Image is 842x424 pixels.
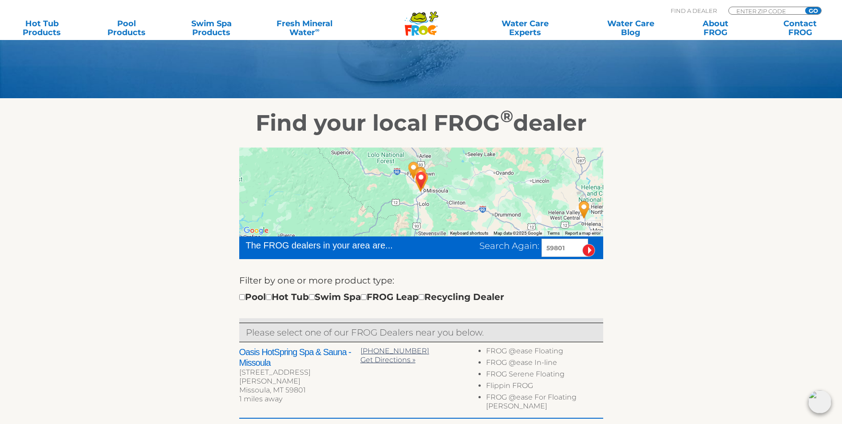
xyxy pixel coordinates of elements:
[241,225,271,236] img: Google
[411,163,431,187] div: Bullfrog Spas of Missoula - 3 miles away.
[239,290,504,304] div: Pool Hot Tub Swim Spa FROG Leap Recycling Dealer
[682,19,748,37] a: AboutFROG
[360,356,415,364] a: Get Directions »
[735,7,795,15] input: Zip Code Form
[486,358,603,370] li: FROG @ease In-line
[597,19,664,37] a: Water CareBlog
[411,171,431,195] div: Spas of Montana - Missoula - 2 miles away.
[246,325,597,340] p: Please select one of our FROG Dealers near you below.
[9,19,75,37] a: Hot TubProducts
[148,110,694,136] h2: Find your local FROG dealer
[239,395,282,403] span: 1 miles away
[263,19,346,37] a: Fresh MineralWater∞
[486,370,603,381] li: FROG Serene Floating
[246,239,425,252] div: The FROG dealers in your area are...
[472,19,579,37] a: Water CareExperts
[450,230,488,236] button: Keyboard shortcuts
[565,231,601,236] a: Report a map error
[494,231,542,236] span: Map data ©2025 Google
[403,158,424,182] div: Axmen - 7 miles away.
[241,225,271,236] a: Open this area in Google Maps (opens a new window)
[574,197,594,221] div: Spas of Montana - Helena - 97 miles away.
[486,381,603,393] li: Flippin FROG
[574,198,594,222] div: Mountain Hot Tub - Helena - 97 miles away.
[94,19,160,37] a: PoolProducts
[411,168,431,192] div: EAST MISSOULA, MT 59801
[178,19,245,37] a: Swim SpaProducts
[411,164,431,188] div: Mountain Hot Tub - Missoula - 3 miles away.
[547,231,560,236] a: Terms
[486,393,603,413] li: FROG @ease For Floating [PERSON_NAME]
[486,347,603,358] li: FROG @ease Floating
[360,347,429,355] a: [PHONE_NUMBER]
[767,19,833,37] a: ContactFROG
[413,168,433,192] div: Oasis HotSpring Spa & Sauna - Missoula - 1 miles away.
[239,273,394,288] label: Filter by one or more product type:
[239,347,360,368] h2: Oasis HotSpring Spa & Sauna - Missoula
[239,386,360,395] div: Missoula, MT 59801
[500,106,513,126] sup: ®
[671,7,717,15] p: Find A Dealer
[239,368,360,386] div: [STREET_ADDRESS][PERSON_NAME]
[479,240,539,251] span: Search Again:
[582,244,595,257] input: Submit
[315,26,320,33] sup: ∞
[805,7,821,14] input: GO
[808,390,831,413] img: openIcon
